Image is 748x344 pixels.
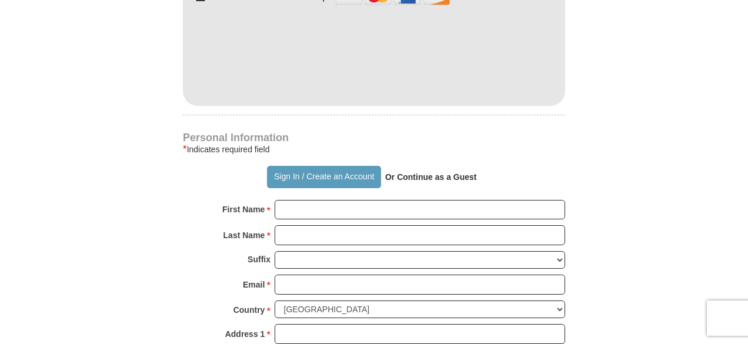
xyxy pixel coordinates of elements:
[225,326,265,342] strong: Address 1
[385,172,477,182] strong: Or Continue as a Guest
[222,201,265,218] strong: First Name
[233,302,265,318] strong: Country
[183,133,565,142] h4: Personal Information
[223,227,265,243] strong: Last Name
[243,276,265,293] strong: Email
[267,166,380,188] button: Sign In / Create an Account
[183,142,565,156] div: Indicates required field
[248,251,271,268] strong: Suffix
